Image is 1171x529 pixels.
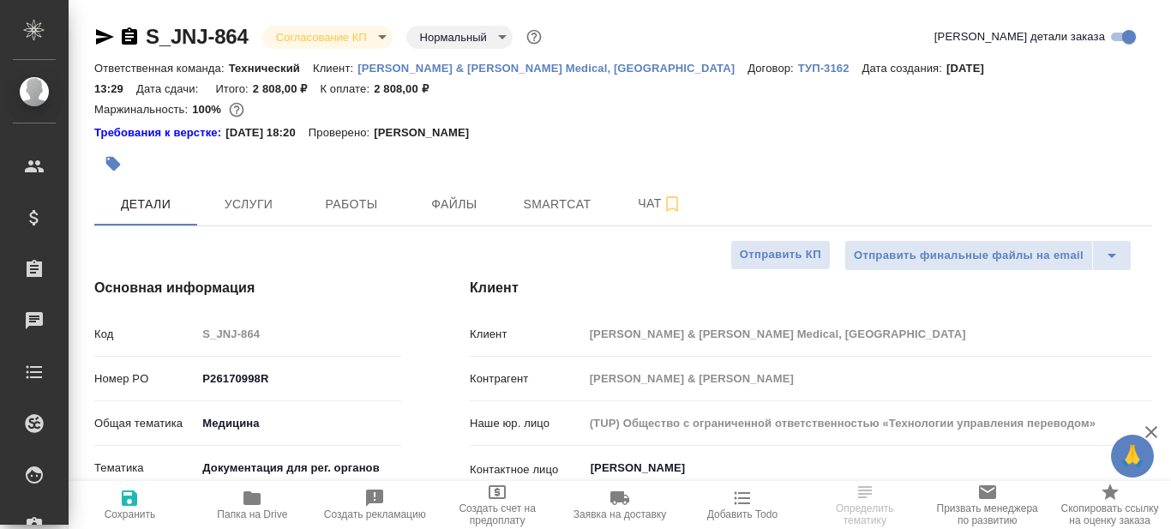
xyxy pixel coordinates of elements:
[94,124,225,141] a: Требования к верстке:
[844,240,1132,271] div: split button
[662,194,682,214] svg: Подписаться
[470,278,1152,298] h4: Клиент
[309,124,375,141] p: Проверено:
[94,103,192,116] p: Маржинальность:
[374,82,441,95] p: 2 808,00 ₽
[1111,435,1154,478] button: 🙏
[523,26,545,48] button: Доп статусы указывают на важность/срочность заказа
[1048,481,1171,529] button: Скопировать ссылку на оценку заказа
[814,502,916,526] span: Определить тематику
[94,460,196,477] p: Тематика
[406,26,513,49] div: Согласование КП
[94,62,229,75] p: Ответственная команда:
[413,194,495,215] span: Файлы
[196,454,401,483] div: Документация для рег. органов
[584,322,1152,346] input: Пустое поле
[271,30,372,45] button: Согласование КП
[1118,438,1147,474] span: 🙏
[470,415,584,432] p: Наше юр. лицо
[69,481,191,529] button: Сохранить
[470,370,584,388] p: Контрагент
[196,409,401,438] div: Медицина
[94,124,225,141] div: Нажми, чтобы открыть папку с инструкцией
[324,508,426,520] span: Создать рекламацию
[207,194,290,215] span: Услуги
[225,124,309,141] p: [DATE] 18:20
[681,481,803,529] button: Добавить Todo
[374,124,482,141] p: [PERSON_NAME]
[798,60,862,75] a: ТУП-3162
[936,502,1038,526] span: Призвать менеджера по развитию
[262,26,393,49] div: Согласование КП
[844,240,1093,271] button: Отправить финальные файлы на email
[136,82,202,95] p: Дата сдачи:
[357,62,748,75] p: [PERSON_NAME] & [PERSON_NAME] Medical, [GEOGRAPHIC_DATA]
[516,194,598,215] span: Smartcat
[94,27,115,47] button: Скопировать ссылку для ЯМессенджера
[196,366,401,391] input: ✎ Введи что-нибудь
[314,481,436,529] button: Создать рекламацию
[584,411,1152,436] input: Пустое поле
[94,370,196,388] p: Номер PO
[470,326,584,343] p: Клиент
[191,481,314,529] button: Папка на Drive
[748,62,798,75] p: Договор:
[798,62,862,75] p: ТУП-3162
[357,60,748,75] a: [PERSON_NAME] & [PERSON_NAME] Medical, [GEOGRAPHIC_DATA]
[225,99,248,121] button: 0.00 RUB;
[192,103,225,116] p: 100%
[146,25,249,48] a: S_JNJ-864
[854,246,1084,266] span: Отправить финальные файлы на email
[105,194,187,215] span: Детали
[253,82,321,95] p: 2 808,00 ₽
[573,508,666,520] span: Заявка на доставку
[559,481,682,529] button: Заявка на доставку
[320,82,374,95] p: К оплате:
[310,194,393,215] span: Работы
[94,415,196,432] p: Общая тематика
[196,322,401,346] input: Пустое поле
[926,481,1048,529] button: Призвать менеджера по развитию
[934,28,1105,45] span: [PERSON_NAME] детали заказа
[1059,502,1161,526] span: Скопировать ссылку на оценку заказа
[584,366,1152,391] input: Пустое поле
[94,326,196,343] p: Код
[436,481,559,529] button: Создать счет на предоплату
[94,278,401,298] h4: Основная информация
[447,502,549,526] span: Создать счет на предоплату
[740,245,821,265] span: Отправить КП
[94,145,132,183] button: Добавить тэг
[105,508,156,520] span: Сохранить
[415,30,492,45] button: Нормальный
[470,461,584,478] p: Контактное лицо
[217,508,287,520] span: Папка на Drive
[619,193,701,214] span: Чат
[313,62,357,75] p: Клиент:
[119,27,140,47] button: Скопировать ссылку
[803,481,926,529] button: Определить тематику
[707,508,778,520] span: Добавить Todo
[229,62,313,75] p: Технический
[862,62,946,75] p: Дата создания:
[215,82,252,95] p: Итого:
[730,240,831,270] button: Отправить КП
